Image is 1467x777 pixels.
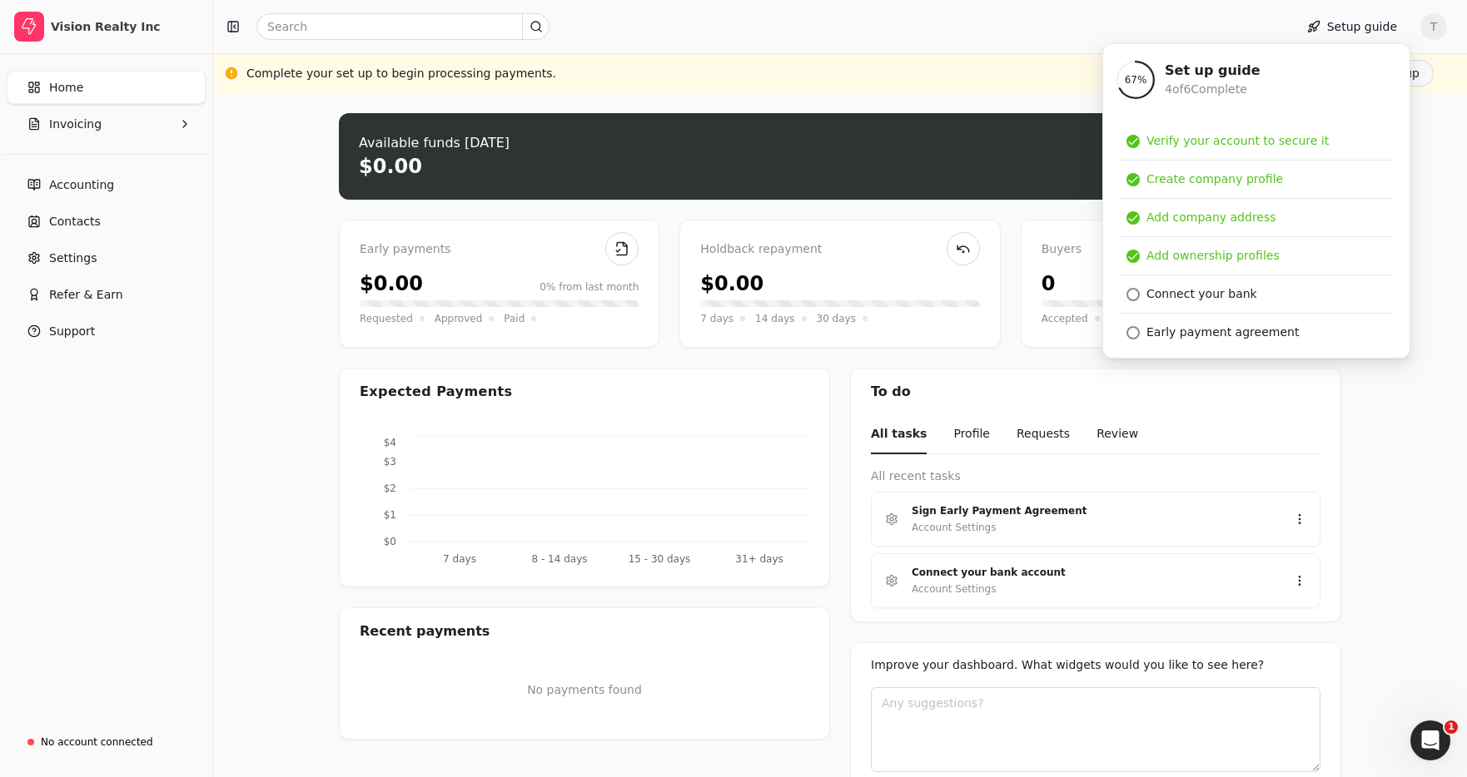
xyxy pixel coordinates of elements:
div: Holdback repayment [700,240,979,259]
input: Search [256,13,550,40]
div: To do [851,369,1340,415]
span: Settings [49,250,97,267]
button: Invoicing [7,107,206,141]
button: Support [7,314,206,348]
p: No payments found [360,681,809,699]
div: Available funds [DATE] [359,133,510,153]
span: Refer & Earn [49,286,123,304]
div: $0.00 [360,269,423,299]
a: Contacts [7,205,206,238]
tspan: $3 [384,456,396,468]
a: No account connected [7,727,206,757]
tspan: $0 [384,536,396,547]
span: Requested [360,310,413,327]
tspan: 8 - 14 days [531,553,587,565]
div: Sign Early Payment Agreement [912,502,1266,519]
span: 1 [1445,720,1458,734]
button: Profile [953,415,990,454]
div: Connect your bank account [912,564,1266,581]
div: All recent tasks [871,468,1320,485]
button: All tasks [871,415,927,454]
div: Account Settings [912,519,996,536]
span: 7 days [700,310,733,327]
button: Requests [1017,415,1070,454]
span: 30 days [817,310,856,327]
tspan: $4 [384,437,396,448]
div: 0% from last month [540,280,639,294]
a: Home [7,71,206,104]
tspan: 31+ days [735,553,783,565]
span: Invoicing [49,116,102,133]
div: $0.00 [700,269,763,299]
a: Accounting [7,168,206,201]
div: Account Settings [912,581,996,597]
span: Accounting [49,176,114,194]
span: Paid [504,310,525,327]
span: Accepted [1042,310,1088,327]
div: Improve your dashboard. What widgets would you like to see here? [871,656,1320,674]
span: Home [49,79,83,97]
span: Contacts [49,213,101,230]
a: Settings [7,241,206,275]
iframe: Intercom live chat [1410,720,1450,760]
tspan: $1 [384,509,396,521]
div: No account connected [41,735,153,750]
div: Early payments [360,240,639,259]
div: Setup guide [1102,43,1410,359]
div: Vision Realty Inc [51,18,198,35]
button: Review [1097,415,1138,454]
button: Refer & Earn [7,278,206,311]
span: Support [49,323,95,340]
div: Recent payments [340,608,829,655]
span: 14 days [755,310,794,327]
tspan: $2 [384,483,396,494]
div: Expected Payments [360,382,512,402]
span: Approved [435,310,483,327]
div: 0 [1042,269,1056,299]
div: $0.00 [359,153,422,180]
div: Complete your set up to begin processing payments. [246,65,556,82]
div: Buyers [1042,240,1320,259]
tspan: 7 days [443,553,476,565]
tspan: 15 - 30 days [629,553,691,565]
